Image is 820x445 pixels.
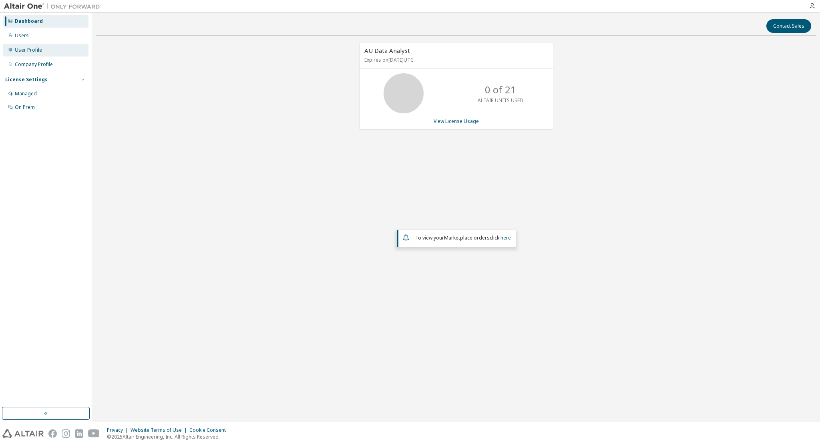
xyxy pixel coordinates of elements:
p: 0 of 21 [485,83,516,97]
div: Dashboard [15,18,43,24]
div: Cookie Consent [189,427,231,433]
a: here [500,234,511,241]
p: © 2025 Altair Engineering, Inc. All Rights Reserved. [107,433,231,440]
div: Website Terms of Use [131,427,189,433]
img: Altair One [4,2,104,10]
div: Users [15,32,29,39]
span: To view your click [415,234,511,241]
img: youtube.svg [88,429,100,438]
a: View License Usage [434,118,479,125]
img: linkedin.svg [75,429,83,438]
div: On Prem [15,104,35,111]
button: Contact Sales [766,19,811,33]
p: Expires on [DATE] UTC [364,56,546,63]
em: Marketplace orders [444,234,490,241]
span: AU Data Analyst [364,46,410,54]
p: ALTAIR UNITS USED [478,97,523,104]
div: Privacy [107,427,131,433]
img: altair_logo.svg [2,429,44,438]
img: facebook.svg [48,429,57,438]
div: User Profile [15,47,42,53]
div: License Settings [5,77,48,83]
div: Company Profile [15,61,53,68]
img: instagram.svg [62,429,70,438]
div: Managed [15,91,37,97]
